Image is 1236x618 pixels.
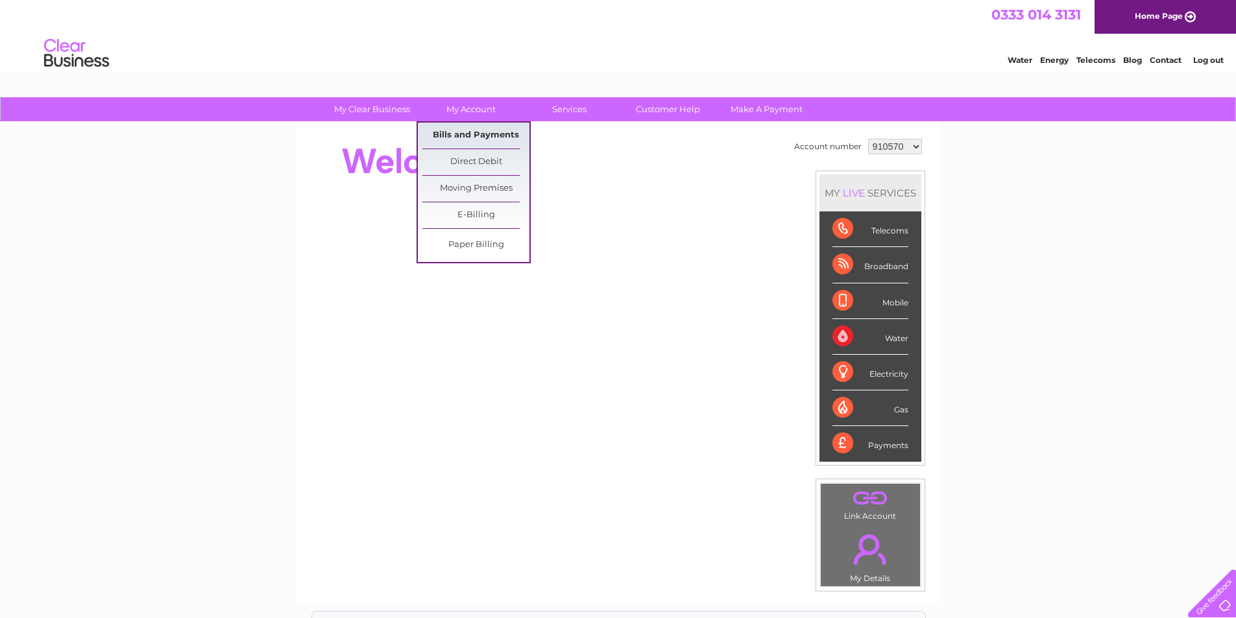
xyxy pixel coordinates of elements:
[319,97,426,121] a: My Clear Business
[713,97,820,121] a: Make A Payment
[1040,55,1069,65] a: Energy
[824,487,917,510] a: .
[840,187,867,199] div: LIVE
[422,202,529,228] a: E-Billing
[422,232,529,258] a: Paper Billing
[614,97,721,121] a: Customer Help
[832,211,908,247] div: Telecoms
[832,319,908,355] div: Water
[820,483,921,524] td: Link Account
[819,174,921,211] div: MY SERVICES
[832,426,908,461] div: Payments
[991,6,1081,23] a: 0333 014 3131
[824,527,917,572] a: .
[832,283,908,319] div: Mobile
[832,390,908,426] div: Gas
[417,97,524,121] a: My Account
[422,176,529,202] a: Moving Premises
[1150,55,1181,65] a: Contact
[1008,55,1032,65] a: Water
[1076,55,1115,65] a: Telecoms
[832,355,908,390] div: Electricity
[1123,55,1142,65] a: Blog
[820,523,921,587] td: My Details
[791,136,865,158] td: Account number
[312,7,925,63] div: Clear Business is a trading name of Verastar Limited (registered in [GEOGRAPHIC_DATA] No. 3667643...
[1193,55,1224,65] a: Log out
[832,247,908,283] div: Broadband
[43,34,110,73] img: logo.png
[422,123,529,149] a: Bills and Payments
[422,149,529,175] a: Direct Debit
[516,97,623,121] a: Services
